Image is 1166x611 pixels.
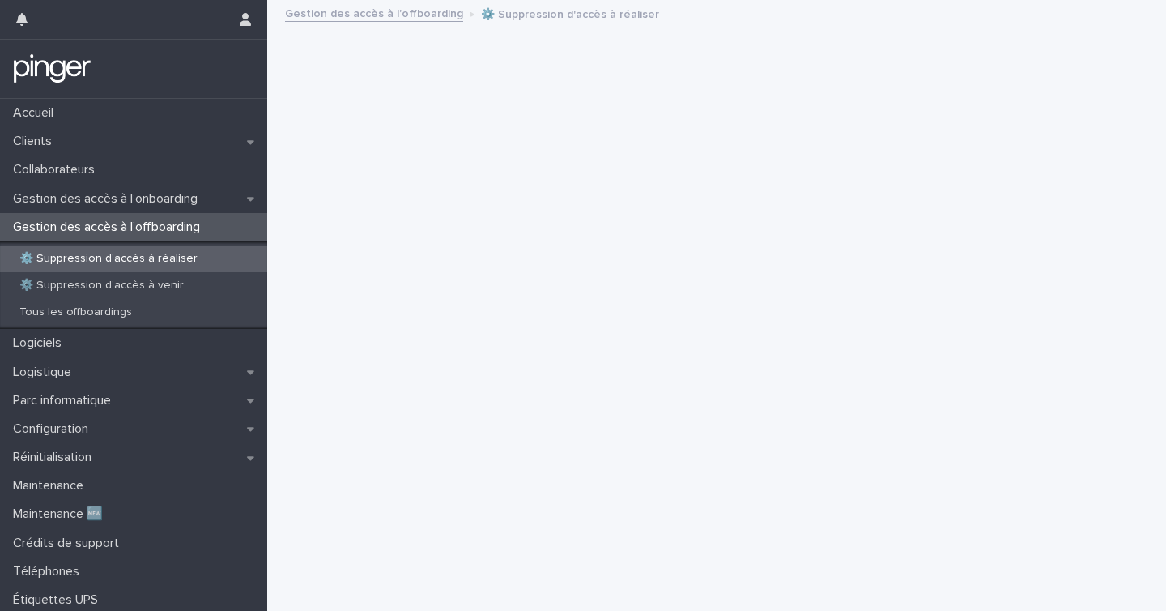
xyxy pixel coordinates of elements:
a: Gestion des accès à l’offboarding [285,3,463,22]
p: Collaborateurs [6,162,108,177]
img: mTgBEunGTSyRkCgitkcU [13,53,91,85]
p: Gestion des accès à l’onboarding [6,191,211,207]
p: Réinitialisation [6,450,104,465]
p: Maintenance [6,478,96,493]
p: Gestion des accès à l’offboarding [6,220,213,235]
p: Logistique [6,365,84,380]
p: Étiquettes UPS [6,592,111,608]
p: Accueil [6,105,66,121]
p: Parc informatique [6,393,124,408]
p: Maintenance 🆕 [6,506,116,522]
p: Tous les offboardings [6,305,145,319]
p: ⚙️ Suppression d'accès à réaliser [481,4,659,22]
p: ⚙️ Suppression d'accès à réaliser [6,252,211,266]
p: Crédits de support [6,536,132,551]
p: Configuration [6,421,101,437]
p: Clients [6,134,65,149]
p: ⚙️ Suppression d'accès à venir [6,279,197,293]
p: Logiciels [6,335,74,351]
p: Téléphones [6,564,92,579]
